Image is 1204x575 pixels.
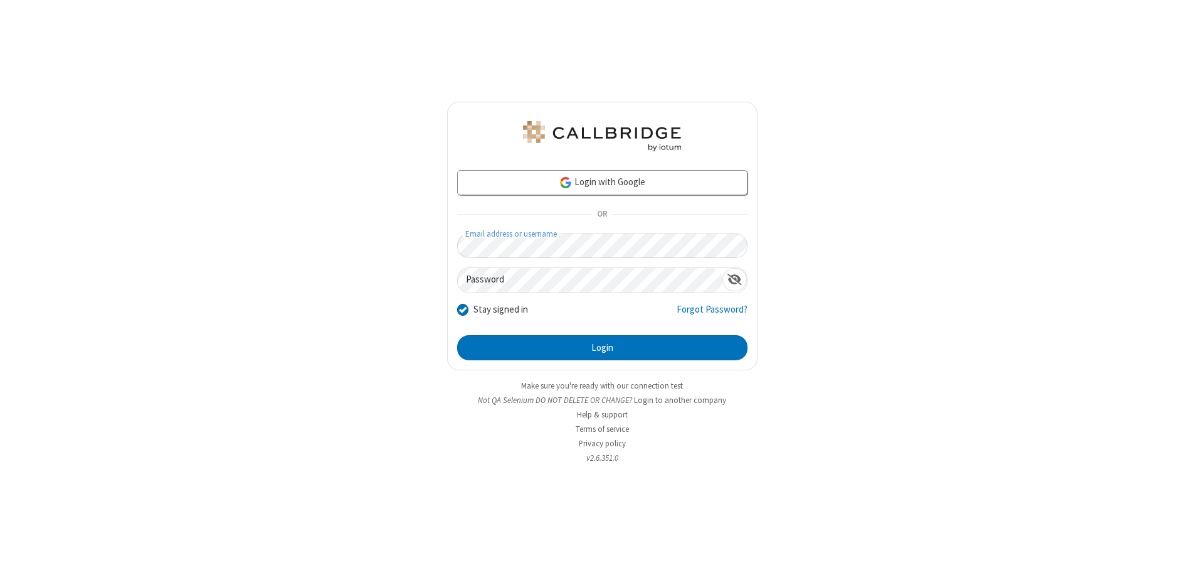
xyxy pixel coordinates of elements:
a: Privacy policy [579,438,626,449]
a: Forgot Password? [677,303,747,326]
img: google-icon.png [559,176,573,190]
iframe: Chat [1173,542,1195,566]
a: Terms of service [576,424,629,434]
button: Login [457,335,747,360]
input: Email address or username [457,234,747,258]
div: Show password [722,268,747,291]
img: QA Selenium DO NOT DELETE OR CHANGE [520,121,684,151]
li: Not QA Selenium DO NOT DELETE OR CHANGE? [447,394,758,406]
span: OR [592,206,612,223]
button: Login to another company [634,394,726,406]
a: Login with Google [457,170,747,195]
label: Stay signed in [473,303,528,317]
a: Help & support [577,409,628,420]
input: Password [458,268,722,293]
li: v2.6.351.0 [447,452,758,464]
a: Make sure you're ready with our connection test [521,380,683,391]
